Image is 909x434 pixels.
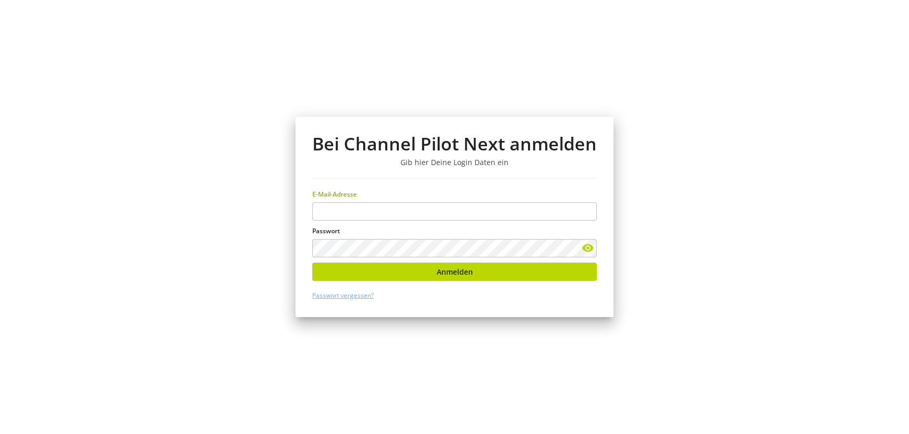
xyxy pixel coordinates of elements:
button: Anmelden [312,263,597,281]
span: E-Mail-Adresse [312,190,357,199]
span: Anmelden [437,266,473,277]
h3: Gib hier Deine Login Daten ein [312,158,597,167]
a: Passwort vergessen? [312,291,374,300]
h1: Bei Channel Pilot Next anmelden [312,134,597,154]
span: Passwort [312,226,340,235]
